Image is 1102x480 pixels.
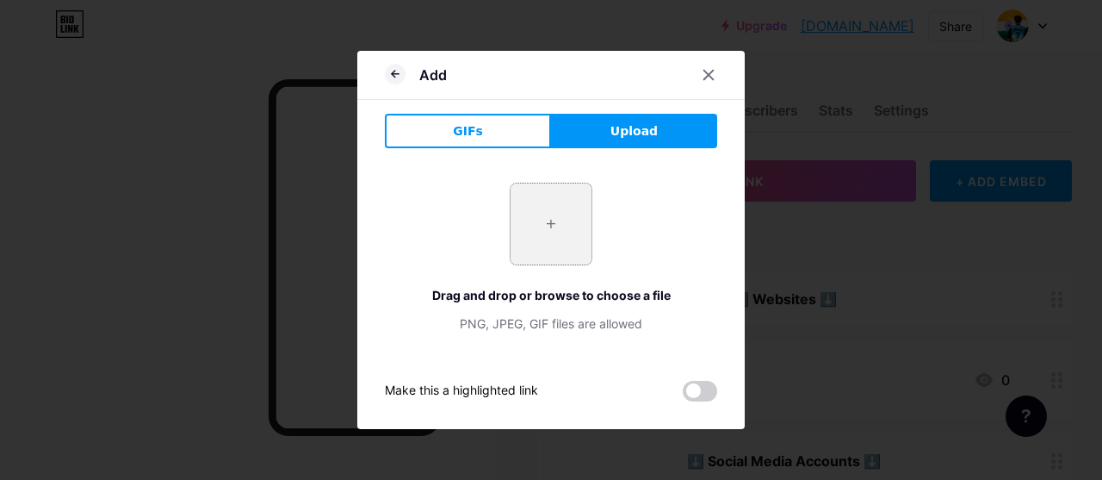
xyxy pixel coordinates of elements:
[453,122,483,140] span: GIFs
[385,381,538,402] div: Make this a highlighted link
[610,122,658,140] span: Upload
[419,65,447,85] div: Add
[385,315,717,333] div: PNG, JPEG, GIF files are allowed
[551,114,717,148] button: Upload
[385,286,717,304] div: Drag and drop or browse to choose a file
[385,114,551,148] button: GIFs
